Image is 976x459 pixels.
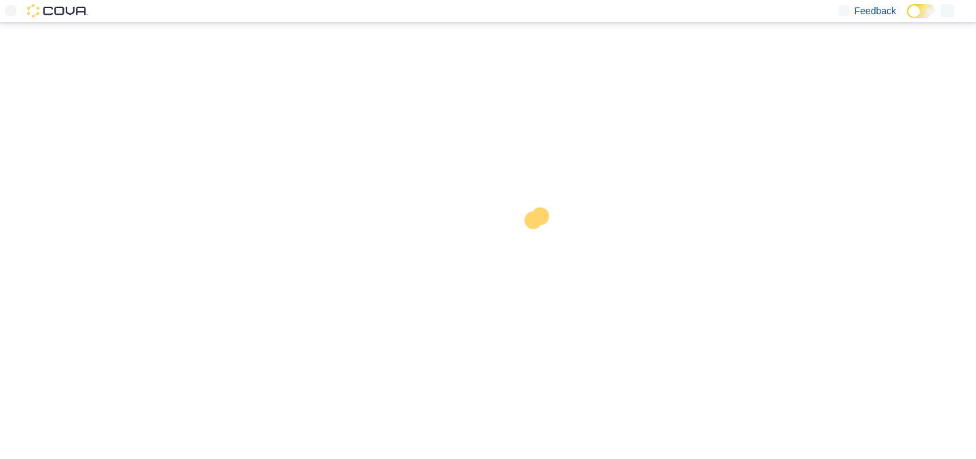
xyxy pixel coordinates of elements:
[488,197,590,299] img: cova-loader
[855,4,896,18] span: Feedback
[27,4,88,18] img: Cova
[907,4,935,18] input: Dark Mode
